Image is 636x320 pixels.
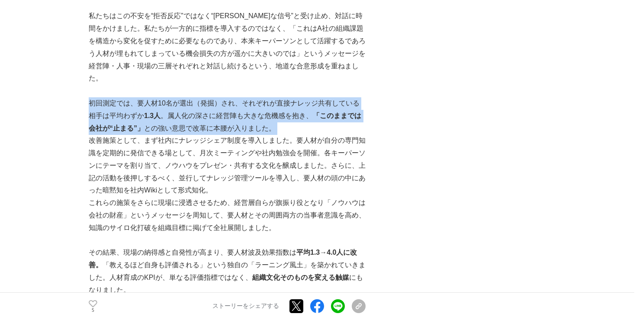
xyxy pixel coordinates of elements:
p: 私たちはこの不安を“拒否反応”ではなく“[PERSON_NAME]な信号”と受け止め、対話に時間をかけました。私たちが一方的に指標を導入するのではなく、「これはA社の組織課題を構造から変化を促す... [89,10,366,85]
strong: 「このままでは会社が“止まる”」 [89,112,361,132]
p: 5 [89,308,97,313]
p: これらの施策をさらに現場に浸透させるため、経営層自らが旗振り役となり「ノウハウは会社の財産」というメッセージを周知して、要人材とその周囲両方の当事者意識を高め、知識のサイロ化打破を組織目標に掲げ... [89,197,366,234]
p: 初回測定では、要人材10名が選出（発掘）され、それぞれが直接ナレッジ共有している相手は平均わずか 。属人化の深さに経営陣も大きな危機感を抱き、 との強い意思で改革に本腰が入りました。 [89,97,366,134]
p: 改善施策として、まず社内にナレッジシェア制度を導入しました。要人材が自分の専門知識を定期的に発信できる場として、月次ミーティングや社内勉強会を開催。各キーパーソンにテーマを割り当て、ノウハウをプ... [89,134,366,197]
strong: 組織文化そのものを変える触媒 [252,274,349,281]
p: ストーリーをシェアする [212,303,279,310]
p: その結果、現場の納得感と自発性が高まり、要人材波及効果指数は 「教えるほど自身も評価される」という独自の「ラーニング風土」を築かれていきました。人材育成のKPIが、単なる評価指標ではなく、 にも... [89,246,366,296]
strong: 1.3人 [144,112,161,119]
